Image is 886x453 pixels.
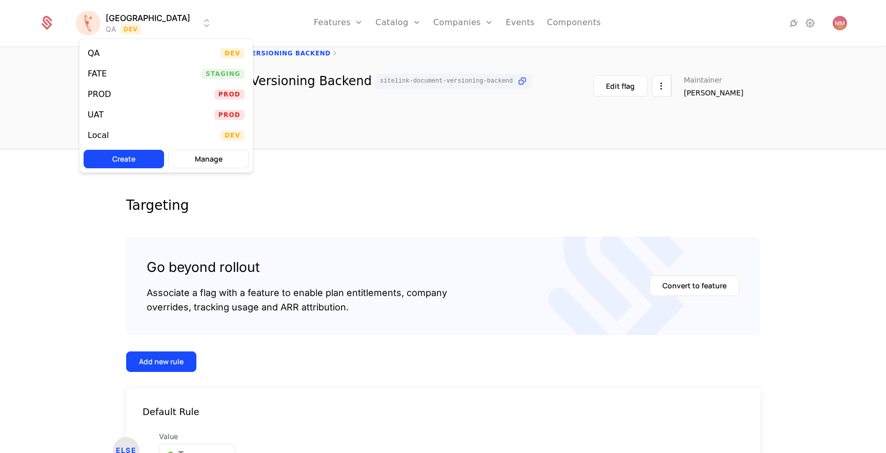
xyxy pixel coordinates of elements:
div: UAT [88,111,104,119]
span: Staging [202,69,245,79]
div: QA [88,49,100,57]
span: Dev [220,48,245,58]
button: Create [84,150,164,168]
span: Dev [220,130,245,141]
span: Prod [214,110,245,120]
div: FATE [88,70,107,78]
div: PROD [88,90,111,99]
div: Local [88,131,109,140]
div: Select environment [79,38,253,173]
button: Manage [168,150,249,168]
span: Prod [214,89,245,100]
